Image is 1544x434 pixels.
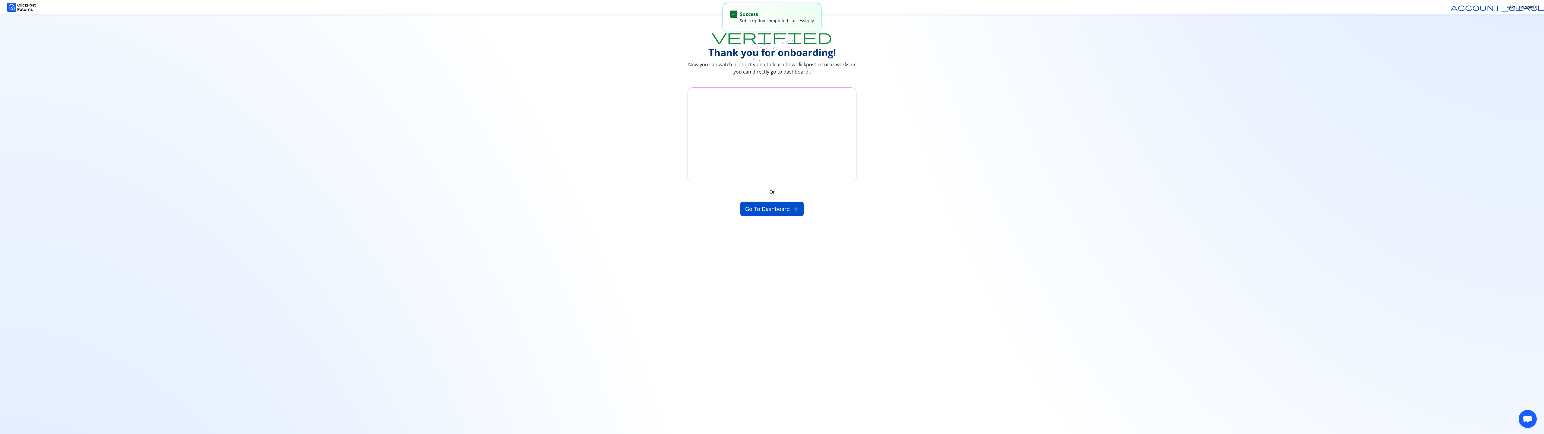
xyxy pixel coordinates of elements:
span: arrow_forward [792,206,799,212]
p: Success [740,11,814,18]
img: Logo [7,3,36,12]
div: Open chat [1519,410,1537,428]
iframe: YouTube video player [688,87,856,182]
span: check [731,11,737,17]
button: Go to Dashboardarrow_forward [740,202,804,216]
span: Or [769,188,775,196]
span: GAREEB-DESIGNER [1507,5,1537,10]
p: Subscription completed successfully [740,18,814,24]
